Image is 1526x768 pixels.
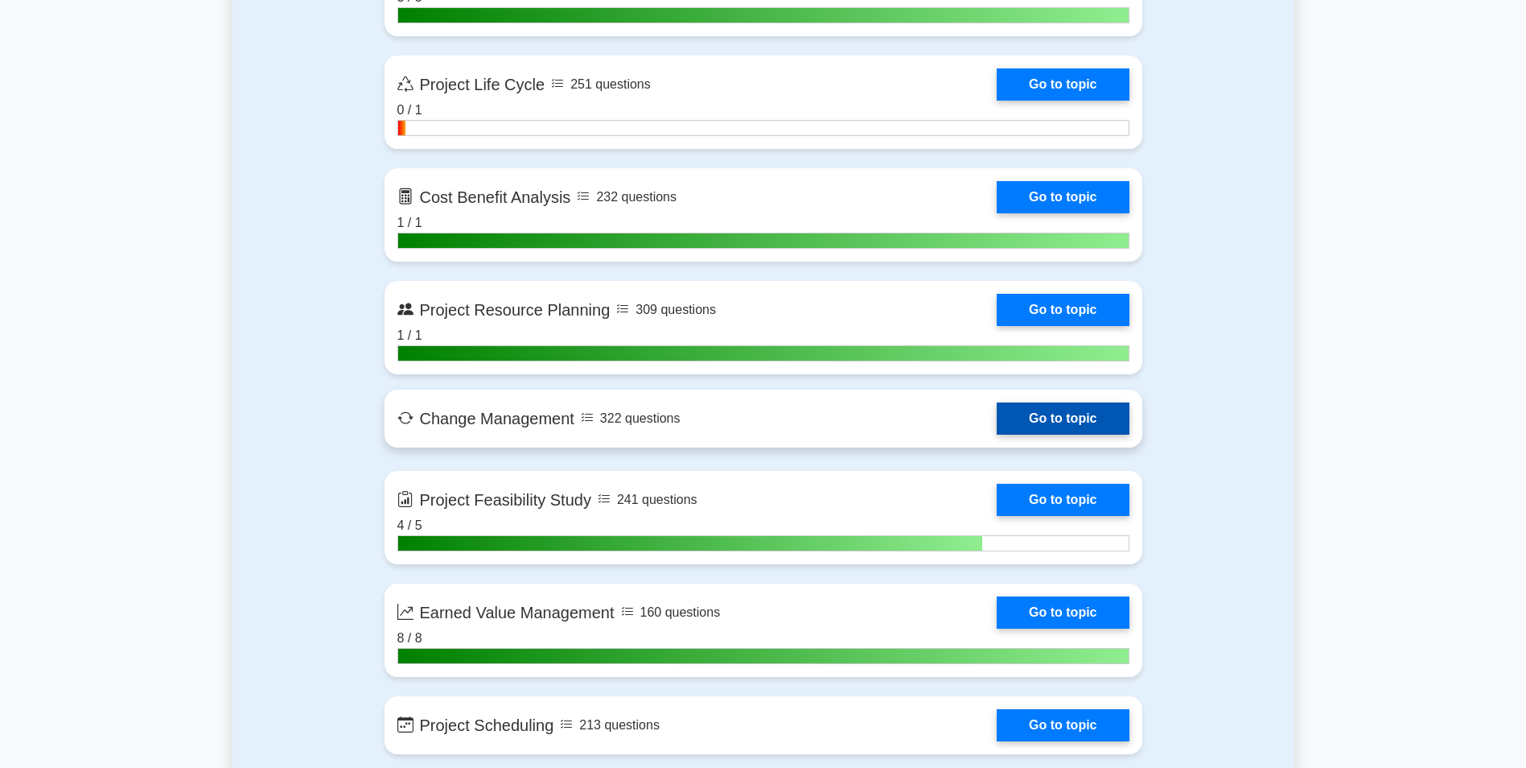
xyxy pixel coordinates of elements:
[997,484,1129,516] a: Go to topic
[997,68,1129,101] a: Go to topic
[997,597,1129,629] a: Go to topic
[997,709,1129,741] a: Go to topic
[997,403,1129,435] a: Go to topic
[997,181,1129,213] a: Go to topic
[997,294,1129,326] a: Go to topic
